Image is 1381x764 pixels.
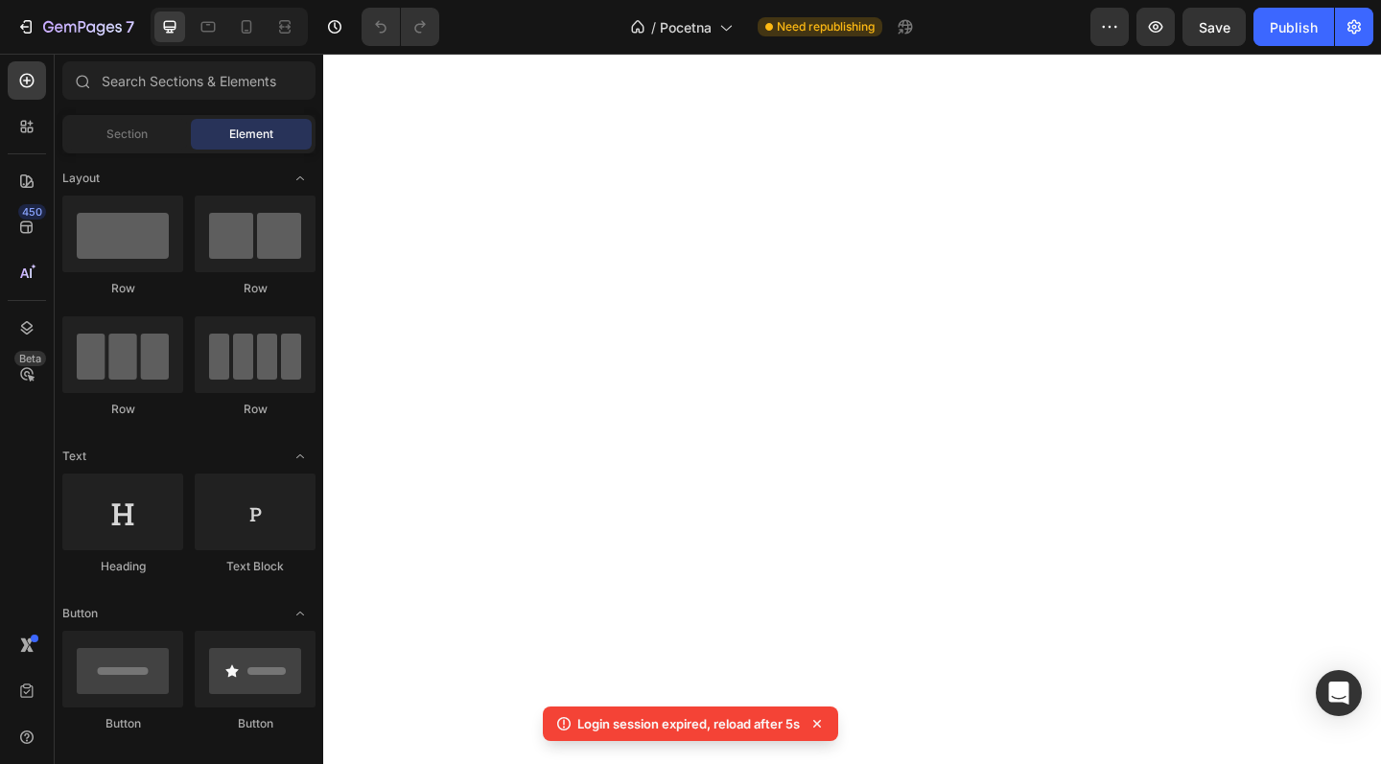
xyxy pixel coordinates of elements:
span: Text [62,448,86,465]
div: Heading [62,558,183,575]
div: Open Intercom Messenger [1316,670,1362,716]
div: Button [62,715,183,732]
div: Publish [1270,17,1318,37]
span: Button [62,605,98,622]
div: Row [62,280,183,297]
div: Row [195,280,316,297]
span: Element [229,126,273,143]
div: Row [62,401,183,418]
span: Layout [62,170,100,187]
span: Save [1199,19,1230,35]
span: Section [106,126,148,143]
div: Button [195,715,316,732]
button: 7 [8,8,143,46]
input: Search Sections & Elements [62,61,316,100]
span: Need republishing [777,18,875,35]
span: Pocetna [660,17,712,37]
p: 7 [126,15,134,38]
button: Publish [1253,8,1334,46]
div: Text Block [195,558,316,575]
div: Beta [14,351,46,366]
span: Toggle open [285,163,316,194]
iframe: Design area [323,54,1381,764]
span: / [651,17,656,37]
div: Undo/Redo [362,8,439,46]
span: Toggle open [285,441,316,472]
span: Toggle open [285,598,316,629]
div: Row [195,401,316,418]
div: 450 [18,204,46,220]
button: Save [1182,8,1246,46]
p: Login session expired, reload after 5s [577,714,800,733]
